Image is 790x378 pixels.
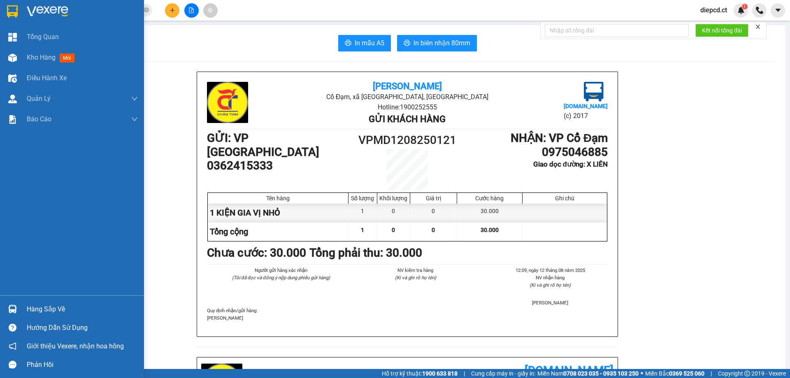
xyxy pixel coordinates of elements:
[422,370,458,377] strong: 1900 633 818
[144,7,149,12] span: close-circle
[207,307,608,322] div: Quy định nhận/gửi hàng :
[358,267,473,274] li: NV kiểm tra hàng
[7,5,18,18] img: logo-vxr
[774,7,782,14] span: caret-down
[349,204,377,222] div: 1
[207,246,306,260] b: Chưa cước : 30.000
[274,92,541,102] li: Cổ Đạm, xã [GEOGRAPHIC_DATA], [GEOGRAPHIC_DATA]
[207,7,213,13] span: aim
[457,204,523,222] div: 30.000
[395,275,436,281] i: (Kí và ghi rõ họ tên)
[9,342,16,350] span: notification
[357,131,458,149] h1: VPMD1208250121
[210,227,248,237] span: Tổng cộng
[481,227,499,233] span: 30.000
[27,114,51,124] span: Báo cáo
[397,35,477,51] button: printerIn biên nhận 80mm
[743,4,746,9] span: 1
[525,364,613,377] b: [DOMAIN_NAME]
[530,282,571,288] i: (Kí và ghi rõ họ tên)
[412,195,455,202] div: Giá trị
[742,4,748,9] sup: 1
[8,95,17,103] img: warehouse-icon
[493,299,608,306] li: [PERSON_NAME]
[373,81,442,91] b: [PERSON_NAME]
[27,303,138,315] div: Hàng sắp về
[8,305,17,313] img: warehouse-icon
[537,369,639,378] span: Miền Nam
[645,369,704,378] span: Miền Bắc
[695,24,748,37] button: Kết nối tổng đài
[414,38,470,48] span: In biên nhận 80mm
[404,39,410,47] span: printer
[8,53,17,62] img: warehouse-icon
[210,195,346,202] div: Tên hàng
[545,24,689,37] input: Nhập số tổng đài
[432,227,435,233] span: 0
[361,227,364,233] span: 1
[207,159,357,173] h1: 0362415333
[737,7,745,14] img: icon-new-feature
[641,372,643,375] span: ⚪️
[563,370,639,377] strong: 0708 023 035 - 0935 103 250
[464,369,465,378] span: |
[564,111,608,121] li: (c) 2017
[369,114,446,124] b: Gửi khách hàng
[309,246,422,260] b: Tổng phải thu: 30.000
[525,195,605,202] div: Ghi chú
[694,5,734,15] span: diepcd.ct
[493,267,608,274] li: 12:09, ngày 12 tháng 08 năm 2025
[27,341,124,351] span: Giới thiệu Vexere, nhận hoa hồng
[533,160,608,168] b: Giao dọc đường: X LIÊN
[669,370,704,377] strong: 0369 525 060
[188,7,194,13] span: file-add
[27,322,138,334] div: Hướng dẫn sử dụng
[144,7,149,14] span: close-circle
[392,227,395,233] span: 0
[702,26,742,35] span: Kết nối tổng đài
[584,82,604,102] img: logo.jpg
[355,38,384,48] span: In mẫu A5
[756,7,763,14] img: phone-icon
[131,116,138,123] span: down
[511,131,608,145] b: NHẬN : VP Cổ Đạm
[9,324,16,332] span: question-circle
[27,73,67,83] span: Điều hành xe
[232,275,330,281] i: (Tôi đã đọc và đồng ý nộp dung phiếu gửi hàng)
[27,93,51,104] span: Quản Lý
[184,3,199,18] button: file-add
[274,102,541,112] li: Hotline: 1900252555
[711,369,712,378] span: |
[207,131,319,159] b: GỬI : VP [GEOGRAPHIC_DATA]
[170,7,175,13] span: plus
[207,82,248,123] img: logo.jpg
[8,74,17,83] img: warehouse-icon
[27,32,59,42] span: Tổng Quan
[351,195,375,202] div: Số lượng
[377,204,410,222] div: 0
[345,39,351,47] span: printer
[564,103,608,109] b: [DOMAIN_NAME]
[338,35,391,51] button: printerIn mẫu A5
[131,95,138,102] span: down
[27,359,138,371] div: Phản hồi
[165,3,179,18] button: plus
[459,195,520,202] div: Cước hàng
[223,267,338,274] li: Người gửi hàng xác nhận
[27,53,56,61] span: Kho hàng
[382,369,458,378] span: Hỗ trợ kỹ thuật:
[8,115,17,124] img: solution-icon
[493,274,608,281] li: NV nhận hàng
[8,33,17,42] img: dashboard-icon
[379,195,408,202] div: Khối lượng
[9,361,16,369] span: message
[458,145,608,159] h1: 0975046885
[771,3,785,18] button: caret-down
[60,53,74,63] span: mới
[203,3,218,18] button: aim
[208,204,349,222] div: 1 KIỆN GIA VỊ NHỎ
[207,314,608,322] p: [PERSON_NAME]
[471,369,535,378] span: Cung cấp máy in - giấy in:
[755,24,761,30] span: close
[744,371,750,376] span: copyright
